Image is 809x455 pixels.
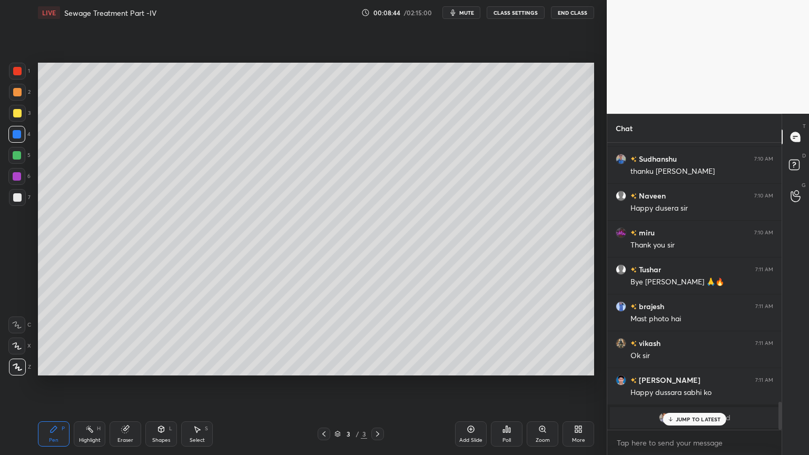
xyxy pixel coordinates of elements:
img: 20eea6f319254e43b89e241f1ee9e560.jpg [616,301,626,312]
h6: [PERSON_NAME] [637,374,701,385]
div: 5 [8,147,31,164]
img: default.png [616,191,626,201]
div: Highlight [79,438,101,443]
h6: brajesh [637,301,664,312]
p: D [802,152,806,160]
div: 1 [9,63,30,80]
div: 7:11 AM [755,303,773,310]
div: S [205,426,208,431]
img: no-rating-badge.077c3623.svg [630,156,637,162]
span: mute [459,9,474,16]
div: Happy dusera sir [630,203,773,214]
h6: Tushar [637,264,661,275]
div: thanku [PERSON_NAME] [630,166,773,177]
div: P [62,426,65,431]
div: Eraser [117,438,133,443]
div: Add Slide [459,438,482,443]
div: 2 [9,84,31,101]
h6: Sudhanshu [637,153,677,164]
div: Ok sir [630,351,773,361]
img: d21da94f15524644afd49c500b763883.23113454_3 [616,375,626,385]
div: grid [607,143,782,430]
p: T [803,122,806,130]
h6: Naveen [637,190,666,201]
div: Mast photo hai [630,314,773,324]
div: 3 [9,105,31,122]
img: no-rating-badge.077c3623.svg [630,378,637,383]
div: More [572,438,585,443]
img: aab9373e004e41fbb1dd6d86c47cfef5.jpg [616,227,626,238]
h6: miru [637,227,655,238]
div: LIVE [38,6,60,19]
img: no-rating-badge.077c3623.svg [630,230,637,236]
div: X [8,338,31,354]
div: Pen [49,438,58,443]
div: L [169,426,172,431]
div: 7:10 AM [754,193,773,199]
div: / [356,431,359,437]
img: no-rating-badge.077c3623.svg [630,304,637,310]
div: 7 [9,189,31,206]
div: 7:10 AM [754,156,773,162]
div: 6 [8,168,31,185]
button: mute [442,6,480,19]
p: JUMP TO LATEST [676,416,721,422]
div: H [97,426,101,431]
div: Z [9,359,31,375]
div: Select [190,438,205,443]
div: 3 [361,429,367,439]
div: Thank you sir [630,240,773,251]
div: Poll [502,438,511,443]
div: 4 [8,126,31,143]
div: 7:10 AM [754,230,773,236]
img: no-rating-badge.077c3623.svg [630,267,637,273]
div: 7:11 AM [755,377,773,383]
div: 7:11 AM [755,340,773,347]
h6: vikash [637,338,660,349]
h4: Sewage Treatment Part -IV [64,8,156,18]
p: Chat [607,114,641,142]
div: 7:11 AM [755,266,773,273]
button: CLASS SETTINGS [487,6,545,19]
div: C [8,316,31,333]
img: 2310f26a01f1451db1737067555323cb.jpg [616,154,626,164]
div: Bye [PERSON_NAME] 🙏🔥 [630,277,773,288]
div: Zoom [536,438,550,443]
img: 06c27e9ced5649a09d6b03e217b241ec.jpg [616,338,626,349]
img: no-rating-badge.077c3623.svg [630,341,637,347]
div: Happy dussara sabhi ko [630,388,773,398]
p: G [802,181,806,189]
img: no-rating-badge.077c3623.svg [630,193,637,199]
img: default.png [616,264,626,275]
img: 516c9227bf0b4ac1a99050d760e33581.jpg [659,412,669,423]
button: End Class [551,6,594,19]
div: Shapes [152,438,170,443]
div: 3 [343,431,353,437]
